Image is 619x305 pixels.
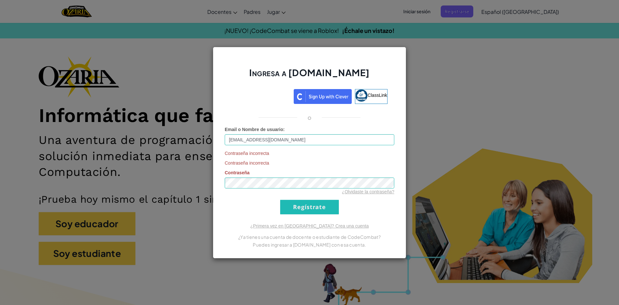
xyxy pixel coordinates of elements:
[250,223,369,229] a: ¿Primera vez en [GEOGRAPHIC_DATA]? Crea una cuenta
[225,241,394,249] p: Puedes ingresar a [DOMAIN_NAME] con esa cuenta.
[225,127,283,132] span: Email o Nombre de usuario
[294,89,352,104] img: clever_sso_button@2x.png
[225,126,285,133] label: :
[355,89,368,102] img: classlink-logo-small.png
[225,160,394,166] span: Contraseña incorrecta
[280,200,339,214] input: Regístrate
[342,189,394,194] a: ¿Olvidaste la contraseña?
[368,92,387,97] span: ClassLink
[225,150,394,157] span: Contraseña incorrecta
[225,170,250,175] span: Contraseña
[225,233,394,241] p: ¿Ya tienes una cuenta de docente o estudiante de CodeCombat?
[228,88,294,103] iframe: Sign in with Google Button
[308,114,311,121] p: o
[225,66,394,85] h2: Ingresa a [DOMAIN_NAME]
